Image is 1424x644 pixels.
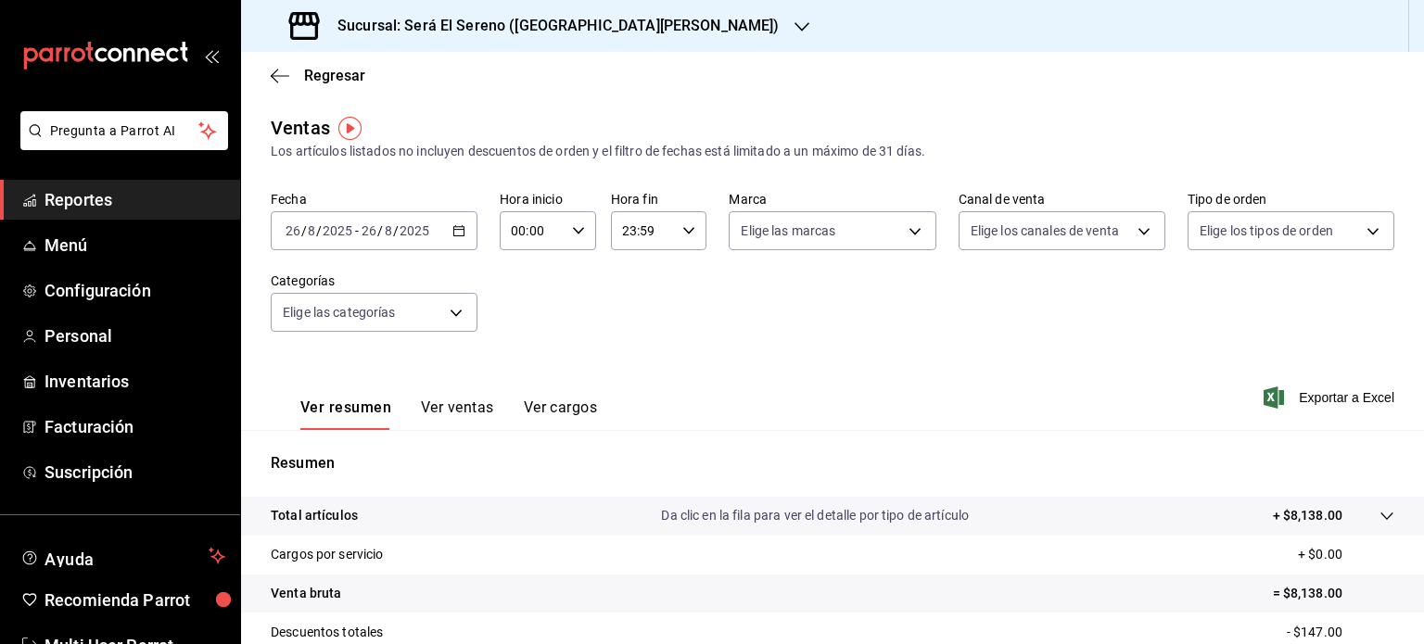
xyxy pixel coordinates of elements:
span: / [301,223,307,238]
h3: Sucursal: Será El Sereno ([GEOGRAPHIC_DATA][PERSON_NAME]) [323,15,780,37]
span: Recomienda Parrot [44,587,225,612]
label: Fecha [271,193,477,206]
span: Elige los tipos de orden [1200,221,1333,240]
span: Elige las marcas [741,221,835,240]
div: Ventas [271,114,330,142]
span: - [355,223,359,238]
label: Categorías [271,274,477,287]
input: -- [285,223,301,238]
span: / [393,223,399,238]
span: / [316,223,322,238]
div: Los artículos listados no incluyen descuentos de orden y el filtro de fechas está limitado a un m... [271,142,1394,161]
span: Elige las categorías [283,303,396,322]
span: Reportes [44,187,225,212]
span: Facturación [44,414,225,439]
span: Elige los canales de venta [971,221,1119,240]
p: Descuentos totales [271,623,383,642]
p: = $8,138.00 [1273,584,1394,603]
span: Ayuda [44,545,201,567]
button: Ver ventas [421,398,494,430]
img: Tooltip marker [338,117,362,140]
label: Marca [729,193,935,206]
span: Pregunta a Parrot AI [50,121,199,141]
button: Ver resumen [300,398,391,430]
p: Cargos por servicio [271,545,384,564]
input: -- [361,223,377,238]
p: - $147.00 [1287,623,1394,642]
button: Exportar a Excel [1267,386,1394,409]
button: Pregunta a Parrot AI [20,111,228,150]
p: + $8,138.00 [1273,506,1342,525]
p: Venta bruta [271,584,341,603]
label: Hora inicio [500,193,596,206]
span: Regresar [304,67,365,84]
input: -- [307,223,316,238]
span: Suscripción [44,460,225,485]
input: ---- [322,223,353,238]
span: Personal [44,323,225,348]
label: Tipo de orden [1188,193,1394,206]
p: Da clic en la fila para ver el detalle por tipo de artículo [661,506,969,525]
span: Inventarios [44,369,225,394]
p: + $0.00 [1298,545,1394,564]
span: Menú [44,233,225,258]
button: Ver cargos [524,398,598,430]
button: Regresar [271,67,365,84]
a: Pregunta a Parrot AI [13,134,228,154]
div: navigation tabs [300,398,597,430]
p: Resumen [271,452,1394,474]
span: / [377,223,383,238]
label: Canal de venta [959,193,1165,206]
label: Hora fin [611,193,707,206]
p: Total artículos [271,506,358,525]
span: Configuración [44,278,225,303]
input: -- [384,223,393,238]
button: open_drawer_menu [204,48,219,63]
input: ---- [399,223,430,238]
